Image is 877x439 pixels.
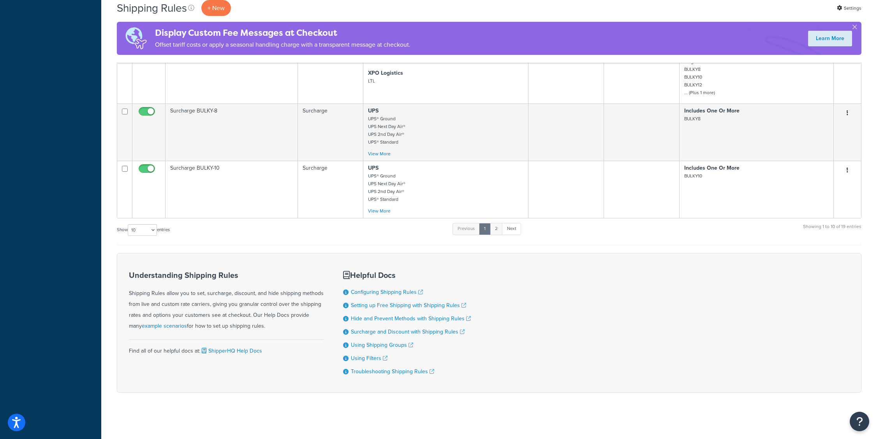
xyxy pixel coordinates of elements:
[368,77,375,84] small: LTL
[129,339,324,356] div: Find all of our helpful docs at:
[117,22,155,55] img: duties-banner-06bc72dcb5fe05cb3f9472aba00be2ae8eb53ab6f0d8bb03d382ba314ac3c341.png
[166,46,298,104] td: Hide Methods LTL Weight under 110
[684,172,702,179] small: BULKY10
[368,207,391,214] a: View More
[129,271,324,332] div: Shipping Rules allow you to set, surcharge, discount, and hide shipping methods from live and cus...
[808,31,852,46] a: Learn More
[850,412,869,431] button: Open Resource Center
[604,46,680,104] td: Weight ≤ 110 for Whole Cart
[351,341,413,349] a: Using Shipping Groups
[684,115,701,122] small: BULKY8
[368,107,379,115] strong: UPS
[298,46,363,104] td: Hide Methods
[117,0,187,16] h1: Shipping Rules
[684,107,740,115] strong: Includes One Or More
[368,164,379,172] strong: UPS
[351,314,471,323] a: Hide and Prevent Methods with Shipping Rules
[368,150,391,157] a: View More
[453,223,480,235] a: Previous
[298,104,363,161] td: Surcharge
[479,223,491,235] a: 1
[368,172,405,203] small: UPS® Ground UPS Next Day Air® UPS 2nd Day Air® UPS® Standard
[155,39,410,50] p: Offset tariff costs or apply a seasonal handling charge with a transparent message at checkout.
[351,288,423,296] a: Configuring Shipping Rules
[128,224,157,236] select: Showentries
[502,223,521,235] a: Next
[351,301,466,309] a: Setting up Free Shipping with Shipping Rules
[351,328,465,336] a: Surcharge and Discount with Shipping Rules
[490,223,503,235] a: 2
[155,26,410,39] h4: Display Custom Fee Messages at Checkout
[200,347,262,355] a: ShipperHQ Help Docs
[142,322,187,330] a: example scenarios
[351,354,387,362] a: Using Filters
[684,58,715,96] small: freight BULKY8 BULKY10 BULKY12 ... (Plus 1 more)
[803,222,861,239] div: Showing 1 to 10 of 19 entries
[117,224,170,236] label: Show entries
[368,69,403,77] strong: XPO Logistics
[166,104,298,161] td: Surcharge BULKY-8
[351,367,434,376] a: Troubleshooting Shipping Rules
[129,271,324,279] h3: Understanding Shipping Rules
[368,115,405,146] small: UPS® Ground UPS Next Day Air® UPS 2nd Day Air® UPS® Standard
[166,161,298,218] td: Surcharge BULKY-10
[343,271,471,279] h3: Helpful Docs
[298,161,363,218] td: Surcharge
[837,3,861,14] a: Settings
[684,164,740,172] strong: Includes One Or More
